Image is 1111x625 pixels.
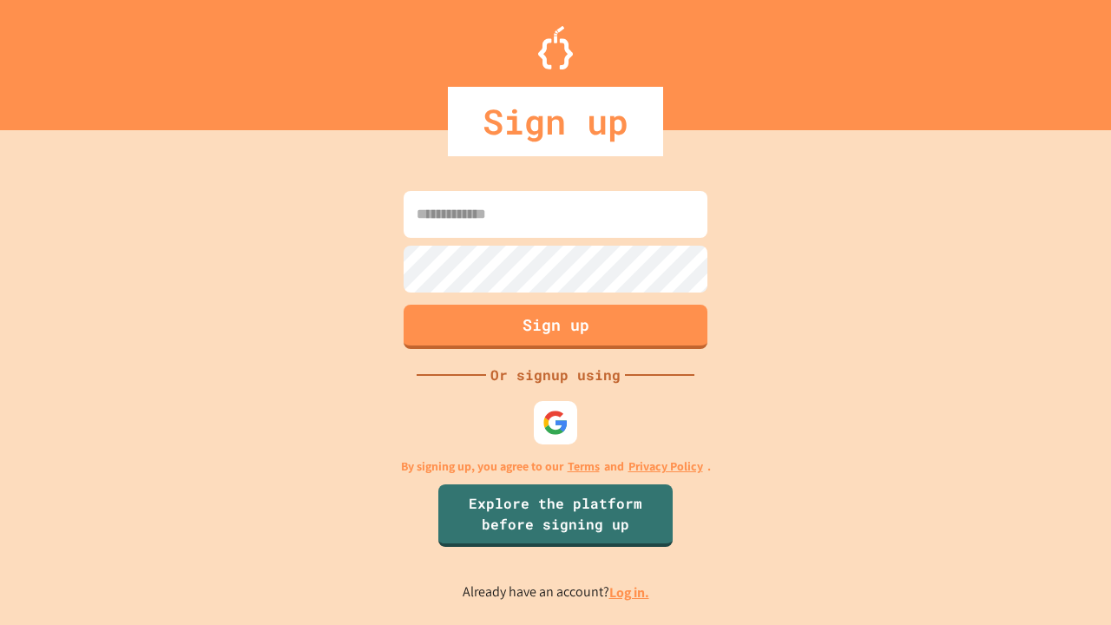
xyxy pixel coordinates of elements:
[448,87,663,156] div: Sign up
[967,480,1094,554] iframe: chat widget
[542,410,569,436] img: google-icon.svg
[486,365,625,385] div: Or signup using
[538,26,573,69] img: Logo.svg
[438,484,673,547] a: Explore the platform before signing up
[401,457,711,476] p: By signing up, you agree to our and .
[609,583,649,602] a: Log in.
[1038,556,1094,608] iframe: chat widget
[463,582,649,603] p: Already have an account?
[404,305,707,349] button: Sign up
[568,457,600,476] a: Terms
[628,457,703,476] a: Privacy Policy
